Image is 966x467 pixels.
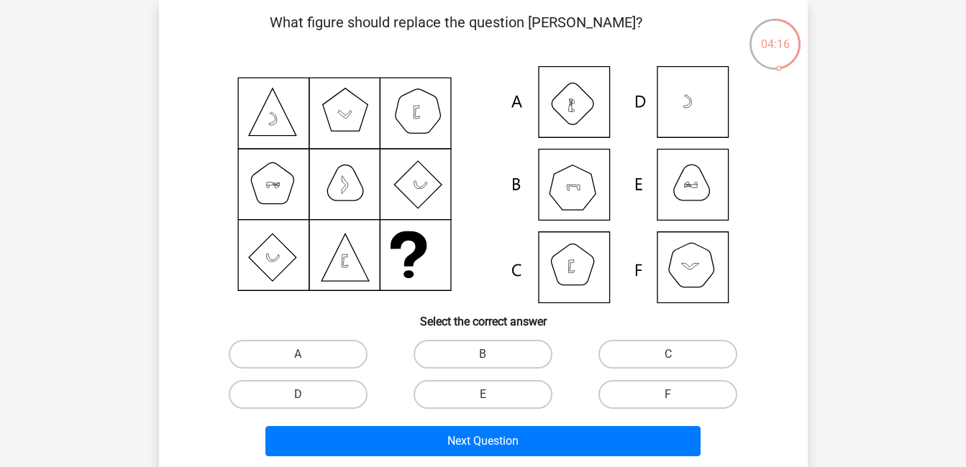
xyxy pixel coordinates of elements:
[182,303,785,328] h6: Select the correct answer
[265,426,701,456] button: Next Question
[229,340,368,369] label: A
[414,380,552,409] label: E
[229,380,368,409] label: D
[414,340,552,369] label: B
[182,11,731,55] p: What figure should replace the question [PERSON_NAME]?
[598,380,737,409] label: F
[748,17,802,53] div: 04:16
[598,340,737,369] label: C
